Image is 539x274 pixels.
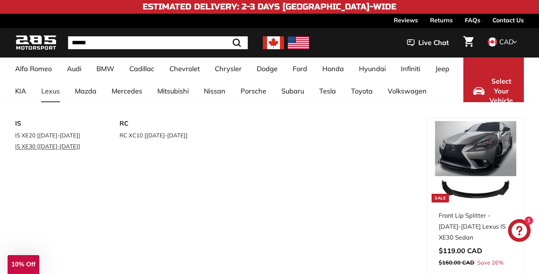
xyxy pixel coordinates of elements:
div: 10% Off [8,255,39,274]
div: Sale [432,194,449,202]
a: Lexus [34,80,67,102]
a: Returns [430,14,453,26]
a: FAQs [465,14,480,26]
a: Hyundai [351,58,393,80]
button: Live Chat [397,33,459,52]
a: Volkswagen [380,80,434,102]
span: Save 26% [477,258,503,268]
a: Chrysler [207,58,249,80]
a: Honda [315,58,351,80]
span: Select Your Vehicle [488,76,514,106]
a: RC [120,117,203,130]
a: Alfa Romeo [8,58,59,80]
span: $160.00 CAD [439,259,474,266]
a: RC XC10 [[DATE]-[DATE]] [120,130,203,141]
span: $119.00 CAD [439,246,482,255]
a: Ford [285,58,315,80]
a: Nissan [196,80,233,102]
span: CAD [499,37,514,46]
a: Subaru [274,80,312,102]
span: Live Chat [418,38,449,48]
a: BMW [89,58,122,80]
a: IS XE30 [[DATE]-[DATE]] [15,141,98,152]
inbox-online-store-chat: Shopify online store chat [506,219,533,244]
button: Select Your Vehicle [463,58,524,125]
a: Mitsubishi [150,80,196,102]
a: Tesla [312,80,343,102]
a: Toyota [343,80,380,102]
a: Cart [459,30,478,56]
a: Mazda [67,80,104,102]
a: Cadillac [122,58,162,80]
a: IS [15,117,98,130]
a: Mercedes [104,80,150,102]
a: Jeep [428,58,457,80]
a: Chevrolet [162,58,207,80]
img: Logo_285_Motorsport_areodynamics_components [15,34,57,52]
h4: Estimated Delivery: 2-3 Days [GEOGRAPHIC_DATA]-Wide [143,2,396,11]
a: Infiniti [393,58,428,80]
a: KIA [8,80,34,102]
input: Search [68,36,248,49]
a: IS XE20 [[DATE]-[DATE]] [15,130,98,141]
span: 10% Off [11,261,35,268]
div: Front Lip Splitter - [DATE]-[DATE] Lexus IS XE30 Sedan [439,210,512,243]
a: Reviews [394,14,418,26]
a: Contact Us [492,14,524,26]
a: Dodge [249,58,285,80]
a: Audi [59,58,89,80]
a: Porsche [233,80,274,102]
